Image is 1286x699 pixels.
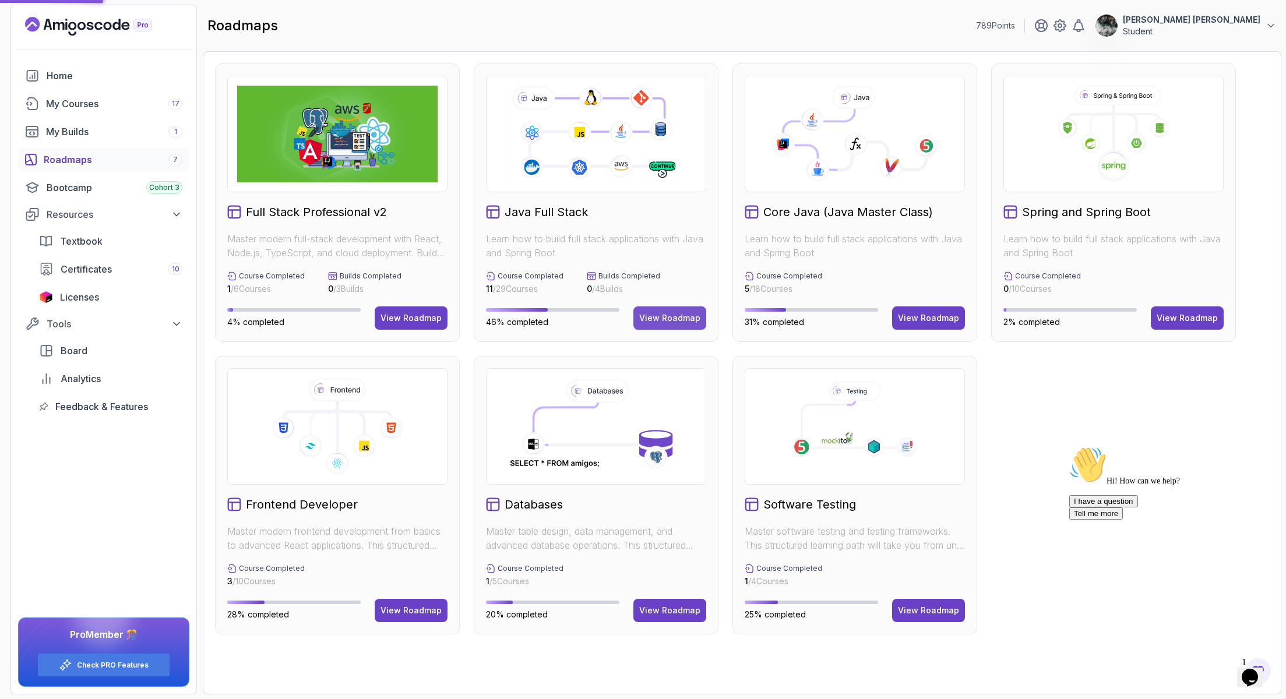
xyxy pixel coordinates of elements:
p: 789 Points [976,20,1015,31]
button: View Roadmap [1151,306,1224,330]
h2: Software Testing [763,496,856,513]
div: View Roadmap [380,312,442,324]
p: Course Completed [239,564,305,573]
span: 1 [486,576,489,586]
div: View Roadmap [639,312,700,324]
span: 4% completed [227,317,284,327]
div: View Roadmap [1157,312,1218,324]
p: Learn how to build full stack applications with Java and Spring Boot [486,232,706,260]
button: View Roadmap [892,599,965,622]
button: View Roadmap [375,306,448,330]
button: Tell me more [5,66,58,78]
img: Full Stack Professional v2 [237,86,438,182]
p: Master modern full-stack development with React, Node.js, TypeScript, and cloud deployment. Build... [227,232,448,260]
span: 20% completed [486,609,548,619]
span: Cohort 3 [149,183,179,192]
p: / 18 Courses [745,283,822,295]
button: View Roadmap [892,306,965,330]
a: builds [18,120,189,143]
p: Student [1123,26,1260,37]
div: View Roadmap [898,605,959,616]
button: Check PRO Features [37,653,170,677]
p: / 4 Courses [745,576,822,587]
button: View Roadmap [375,599,448,622]
h2: roadmaps [207,16,278,35]
span: 7 [173,155,178,164]
p: [PERSON_NAME] [PERSON_NAME] [1123,14,1260,26]
a: licenses [32,285,189,309]
p: Course Completed [756,564,822,573]
button: user profile image[PERSON_NAME] [PERSON_NAME]Student [1095,14,1277,37]
div: 👋Hi! How can we help?I have a questionTell me more [5,5,214,78]
p: Course Completed [498,564,563,573]
p: Builds Completed [340,271,401,281]
button: View Roadmap [633,306,706,330]
p: / 6 Courses [227,283,305,295]
img: :wave: [5,5,42,42]
span: 31% completed [745,317,804,327]
a: certificates [32,257,189,281]
p: / 4 Builds [587,283,660,295]
p: Course Completed [1015,271,1081,281]
h2: Core Java (Java Master Class) [763,204,933,220]
p: Course Completed [498,271,563,281]
span: Feedback & Features [55,400,148,414]
span: Board [61,344,87,358]
div: Tools [47,317,182,331]
span: Certificates [61,262,112,276]
span: 0 [587,284,592,294]
span: Textbook [60,234,103,248]
h2: Spring and Spring Boot [1022,204,1151,220]
span: 10 [172,264,179,274]
p: Learn how to build full stack applications with Java and Spring Boot [1003,232,1224,260]
div: View Roadmap [380,605,442,616]
div: My Builds [46,125,182,139]
p: / 5 Courses [486,576,563,587]
span: 1 [745,576,748,586]
span: 5 [745,284,749,294]
p: Master software testing and testing frameworks. This structured learning path will take you from ... [745,524,965,552]
div: Resources [47,207,182,221]
span: 25% completed [745,609,806,619]
span: 1 [227,284,231,294]
span: 0 [328,284,333,294]
button: Resources [18,204,189,225]
span: 46% completed [486,317,548,327]
p: Learn how to build full stack applications with Java and Spring Boot [745,232,965,260]
a: Landing page [25,17,179,36]
span: 0 [1003,284,1009,294]
div: Home [47,69,182,83]
p: Master modern frontend development from basics to advanced React applications. This structured le... [227,524,448,552]
a: board [32,339,189,362]
a: analytics [32,367,189,390]
iframe: chat widget [1237,652,1274,687]
div: My Courses [46,97,182,111]
p: / 29 Courses [486,283,563,295]
a: home [18,64,189,87]
a: courses [18,92,189,115]
img: user profile image [1095,15,1118,37]
span: 3 [227,576,232,586]
span: 17 [172,99,179,108]
p: Course Completed [756,271,822,281]
button: View Roadmap [633,599,706,622]
span: 1 [174,127,177,136]
span: Hi! How can we help? [5,35,115,44]
span: Licenses [60,290,99,304]
a: bootcamp [18,176,189,199]
h2: Frontend Developer [246,496,358,513]
span: 2% completed [1003,317,1060,327]
iframe: chat widget [1065,442,1274,647]
a: textbook [32,230,189,253]
h2: Full Stack Professional v2 [246,204,387,220]
p: / 3 Builds [328,283,401,295]
a: feedback [32,395,189,418]
div: Roadmaps [44,153,182,167]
